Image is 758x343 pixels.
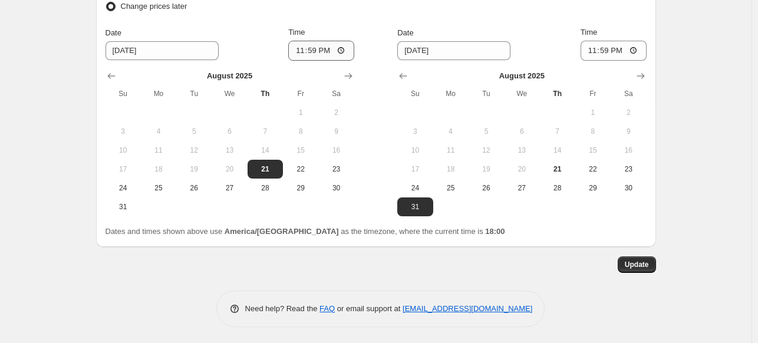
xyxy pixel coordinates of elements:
span: 21 [544,164,570,174]
button: Friday August 22 2025 [283,160,318,179]
a: [EMAIL_ADDRESS][DOMAIN_NAME] [403,304,532,313]
button: Thursday August 14 2025 [248,141,283,160]
button: Monday August 11 2025 [433,141,469,160]
button: Show next month, September 2025 [340,68,357,84]
button: Saturday August 2 2025 [611,103,646,122]
button: Sunday August 10 2025 [106,141,141,160]
span: Th [252,89,278,98]
th: Sunday [397,84,433,103]
span: 28 [544,183,570,193]
button: Friday August 29 2025 [283,179,318,197]
span: 29 [580,183,606,193]
button: Thursday August 28 2025 [248,179,283,197]
span: Time [581,28,597,37]
span: Need help? Read the [245,304,320,313]
span: 18 [146,164,172,174]
button: Wednesday August 20 2025 [212,160,247,179]
span: 2 [323,108,349,117]
span: Dates and times shown above use as the timezone, where the current time is [106,227,505,236]
span: 20 [216,164,242,174]
button: Friday August 8 2025 [575,122,611,141]
button: Saturday August 16 2025 [611,141,646,160]
span: 27 [216,183,242,193]
button: Thursday August 7 2025 [539,122,575,141]
button: Monday August 4 2025 [433,122,469,141]
span: Update [625,260,649,269]
button: Monday August 11 2025 [141,141,176,160]
th: Sunday [106,84,141,103]
button: Update [618,256,656,273]
span: 7 [544,127,570,136]
span: 4 [146,127,172,136]
span: 19 [181,164,207,174]
span: 7 [252,127,278,136]
button: Thursday August 28 2025 [539,179,575,197]
span: 8 [580,127,606,136]
span: Mo [146,89,172,98]
button: Monday August 4 2025 [141,122,176,141]
span: 5 [181,127,207,136]
span: 17 [110,164,136,174]
span: 23 [615,164,641,174]
button: Monday August 18 2025 [433,160,469,179]
th: Tuesday [176,84,212,103]
span: 4 [438,127,464,136]
span: 25 [146,183,172,193]
span: 25 [438,183,464,193]
span: We [509,89,535,98]
button: Tuesday August 19 2025 [469,160,504,179]
button: Friday August 1 2025 [575,103,611,122]
input: 12:00 [581,41,647,61]
button: Wednesday August 6 2025 [504,122,539,141]
button: Friday August 8 2025 [283,122,318,141]
button: Tuesday August 26 2025 [469,179,504,197]
button: Tuesday August 5 2025 [176,122,212,141]
button: Sunday August 3 2025 [106,122,141,141]
span: 10 [110,146,136,155]
span: Sa [323,89,349,98]
span: 29 [288,183,314,193]
button: Sunday August 10 2025 [397,141,433,160]
th: Tuesday [469,84,504,103]
span: Time [288,28,305,37]
span: 12 [473,146,499,155]
button: Thursday August 7 2025 [248,122,283,141]
button: Saturday August 23 2025 [318,160,354,179]
span: 16 [615,146,641,155]
span: 6 [216,127,242,136]
button: Saturday August 30 2025 [318,179,354,197]
span: 8 [288,127,314,136]
button: Friday August 22 2025 [575,160,611,179]
span: 9 [323,127,349,136]
button: Saturday August 9 2025 [611,122,646,141]
span: Fr [288,89,314,98]
button: Show previous month, July 2025 [395,68,411,84]
span: 17 [402,164,428,174]
button: Sunday August 3 2025 [397,122,433,141]
button: Show previous month, July 2025 [103,68,120,84]
span: 18 [438,164,464,174]
span: 31 [110,202,136,212]
th: Wednesday [212,84,247,103]
span: Mo [438,89,464,98]
button: Sunday August 31 2025 [397,197,433,216]
b: 18:00 [485,227,505,236]
span: 24 [110,183,136,193]
th: Thursday [539,84,575,103]
span: 14 [544,146,570,155]
button: Wednesday August 6 2025 [212,122,247,141]
span: 2 [615,108,641,117]
span: 13 [216,146,242,155]
span: 11 [438,146,464,155]
button: Sunday August 24 2025 [106,179,141,197]
button: Monday August 25 2025 [141,179,176,197]
th: Monday [141,84,176,103]
span: 26 [473,183,499,193]
button: Saturday August 2 2025 [318,103,354,122]
button: Tuesday August 19 2025 [176,160,212,179]
span: 19 [473,164,499,174]
span: or email support at [335,304,403,313]
button: Sunday August 17 2025 [106,160,141,179]
button: Friday August 29 2025 [575,179,611,197]
span: Th [544,89,570,98]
